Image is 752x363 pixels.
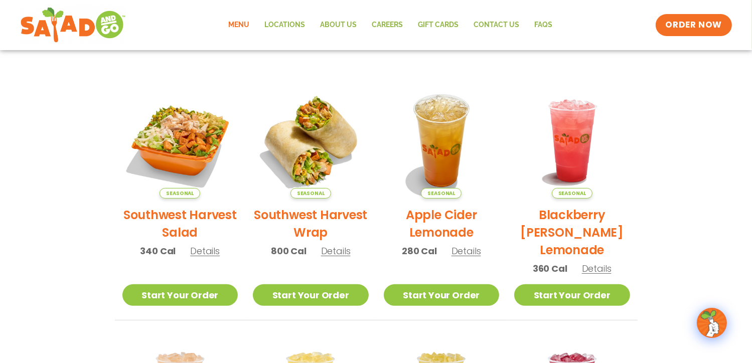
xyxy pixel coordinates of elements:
[122,284,238,306] a: Start Your Order
[122,206,238,241] h2: Southwest Harvest Salad
[190,245,220,257] span: Details
[402,244,437,258] span: 280 Cal
[384,206,500,241] h2: Apple Cider Lemonade
[582,262,612,275] span: Details
[527,14,560,37] a: FAQs
[514,284,630,306] a: Start Your Order
[533,262,567,275] span: 360 Cal
[698,309,726,337] img: wpChatIcon
[140,244,176,258] span: 340 Cal
[656,14,732,36] a: ORDER NOW
[514,83,630,199] img: Product photo for Blackberry Bramble Lemonade
[160,188,200,199] span: Seasonal
[313,14,365,37] a: About Us
[221,14,560,37] nav: Menu
[321,245,351,257] span: Details
[514,206,630,259] h2: Blackberry [PERSON_NAME] Lemonade
[253,284,369,306] a: Start Your Order
[122,83,238,199] img: Product photo for Southwest Harvest Salad
[257,14,313,37] a: Locations
[384,83,500,199] img: Product photo for Apple Cider Lemonade
[452,245,481,257] span: Details
[253,83,369,199] img: Product photo for Southwest Harvest Wrap
[253,206,369,241] h2: Southwest Harvest Wrap
[290,188,331,199] span: Seasonal
[467,14,527,37] a: Contact Us
[221,14,257,37] a: Menu
[271,244,307,258] span: 800 Cal
[411,14,467,37] a: GIFT CARDS
[20,5,126,45] img: new-SAG-logo-768×292
[666,19,722,31] span: ORDER NOW
[421,188,462,199] span: Seasonal
[552,188,592,199] span: Seasonal
[365,14,411,37] a: Careers
[384,284,500,306] a: Start Your Order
